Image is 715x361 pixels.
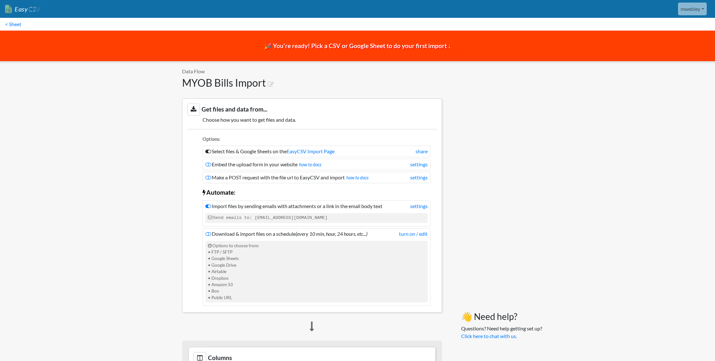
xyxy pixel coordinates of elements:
li: Select files & Google Sheets on the [203,146,431,157]
div: Options to choose from: • FTP / SFTP • Google Sheets • Google Drive • Airtable • Dropbox • Amazon... [205,241,428,303]
h1: MYOB Bills Import [182,77,442,89]
li: Make a POST request with the file url to EasyCSV and import [203,172,431,183]
a: settings [410,202,428,210]
a: settings [410,161,428,168]
code: Send emails to: [EMAIL_ADDRESS][DOMAIN_NAME] [205,213,428,223]
a: share [416,148,428,155]
span: 🎉 You're ready! Pick a CSV or Google Sheet to do your first import ↓ [264,42,451,49]
h5: Choose how you want to get files and data. [187,117,437,123]
h3: Get files and data from... [187,104,437,115]
p: Data Flow [182,68,442,75]
a: how to docs [299,162,321,167]
p: Questions? Need help getting set up? [461,325,542,340]
span: CSV [28,5,40,13]
a: settings [410,174,428,181]
li: Import files by sending emails with attachments or a link in the email body text [203,200,431,226]
h3: 👋 Need help? [461,311,542,322]
a: Click here to chat with us. [461,333,517,339]
li: Automate: [203,185,431,199]
li: Download & import files on a schedule [203,228,431,306]
li: Options: [203,136,431,144]
a: mwebley [678,3,707,15]
a: EasyCSV [5,3,40,16]
a: how to docs [346,175,369,180]
a: EasyCSV Import Page [287,148,335,154]
li: Embed the upload form in your website [203,159,431,170]
a: turn on / edit [399,230,428,238]
i: (every 10 min, hour, 24 hours, etc...) [296,231,367,237]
